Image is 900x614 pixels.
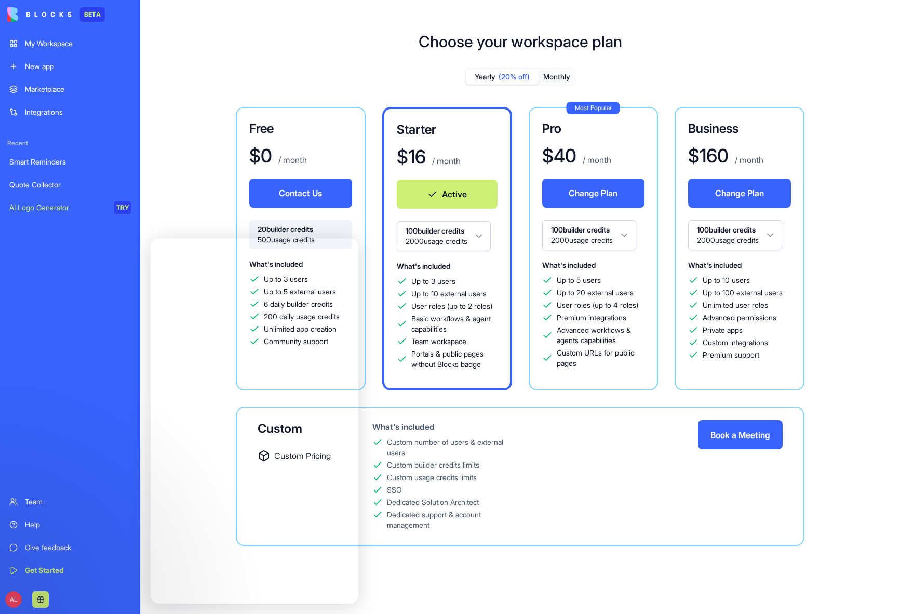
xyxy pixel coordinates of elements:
a: BETA [7,7,105,22]
h3: Pro [542,120,645,137]
a: Integrations [3,102,137,122]
button: Yearly [466,70,539,85]
a: Marketplace [3,79,137,100]
div: What's included [372,420,517,433]
span: 500 usage credits [258,235,344,245]
a: Give feedback [3,537,137,558]
h3: Business [688,120,791,137]
a: Quote Collector [3,174,137,195]
div: Quote Collector [9,180,131,190]
button: Monthly [539,70,575,85]
div: AI Logo Generator [9,202,107,213]
div: Get Started [25,565,131,576]
span: Up to 100 external users [703,288,783,298]
a: Get Started [3,560,137,581]
span: Up to 10 external users [411,289,487,299]
span: AL [5,591,22,608]
div: New app [25,61,131,72]
div: Dedicated support & account management [387,510,517,530]
div: Marketplace [25,84,131,94]
div: Give feedback [25,542,131,553]
span: (20% off) [499,72,530,82]
span: Up to 20 external users [557,288,634,298]
p: / month [581,154,611,166]
button: Change Plan [542,179,645,208]
span: Up to 3 users [411,276,455,286]
div: Custom number of users & external users [387,437,517,458]
span: Up to 10 users [703,275,750,285]
div: SSO [387,485,402,495]
span: User roles (up to 2 roles) [411,301,492,311]
span: What's included [397,262,450,270]
div: BETA [80,7,105,22]
span: Premium integrations [557,312,626,323]
span: Up to 5 users [557,275,601,285]
div: TRY [114,201,131,214]
div: Integrations [25,107,131,117]
span: Portals & public pages without Blocks badge [411,349,498,370]
span: 20 builder credits [258,224,344,235]
a: Smart Reminders [3,152,137,172]
span: Private apps [703,325,743,335]
span: Advanced permissions [703,312,776,323]
h1: Choose your workspace plan [419,32,622,51]
iframe: Intercom live chat [151,238,358,604]
span: User roles (up to 4 roles) [557,300,638,310]
img: logo [7,7,72,22]
div: Custom usage credits limits [387,472,477,483]
span: Unlimited user roles [703,300,768,310]
a: Help [3,514,137,535]
a: My Workspace [3,33,137,54]
span: What's included [688,261,742,269]
span: Team workspace [411,336,466,347]
div: Custom builder credits limits [387,460,479,470]
p: / month [430,155,461,167]
span: Premium support [703,350,759,360]
span: Recent [3,139,137,147]
a: New app [3,56,137,77]
a: Team [3,492,137,512]
a: AI Logo GeneratorTRY [3,197,137,218]
button: Contact Us [249,179,352,208]
div: Help [25,520,131,530]
button: Book a Meeting [698,420,783,449]
h1: $ 160 [688,145,729,166]
h1: $ 16 [397,146,426,167]
span: Custom URLs for public pages [557,348,645,369]
div: My Workspace [25,38,131,49]
p: / month [276,154,307,166]
h1: $ 0 [249,145,272,166]
span: Custom integrations [703,337,768,348]
span: What's included [542,261,596,269]
div: Smart Reminders [9,157,131,167]
h1: $ 40 [542,145,576,166]
button: Active [397,180,498,209]
h3: Free [249,120,352,137]
p: / month [733,154,763,166]
span: Basic workflows & agent capabilities [411,313,498,334]
div: Team [25,497,131,507]
div: Dedicated Solution Architect [387,497,479,508]
span: Advanced workflows & agents capabilities [557,325,645,346]
button: Change Plan [688,179,791,208]
h3: Starter [397,121,498,138]
div: Most Popular [567,102,620,114]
